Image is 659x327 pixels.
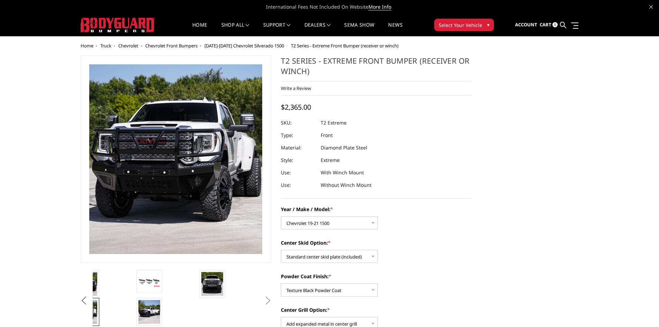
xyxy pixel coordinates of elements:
[281,85,311,91] a: Write a Review
[281,179,315,191] dt: Use:
[552,22,558,27] span: 0
[81,18,155,32] img: BODYGUARD BUMPERS
[540,16,558,34] a: Cart 0
[145,43,198,49] a: Chevrolet Front Bumpers
[281,55,472,81] h1: T2 Series - Extreme Front Bumper (receiver or winch)
[281,166,315,179] dt: Use:
[263,22,291,36] a: Support
[100,43,111,49] a: Truck
[118,43,138,49] a: Chevrolet
[192,22,207,36] a: Home
[291,43,399,49] span: T2 Series - Extreme Front Bumper (receiver or winch)
[204,43,284,49] a: [DATE]-[DATE] Chevrolet Silverado 1500
[281,273,472,280] label: Powder Coat Finish:
[368,3,391,10] a: More Info
[304,22,331,36] a: Dealers
[515,16,537,34] a: Account
[138,275,160,288] img: T2 Series - Extreme Front Bumper (receiver or winch)
[201,272,223,296] img: T2 Series - Extreme Front Bumper (receiver or winch)
[221,22,249,36] a: shop all
[344,22,374,36] a: SEMA Show
[540,21,551,28] span: Cart
[321,154,340,166] dd: Extreme
[138,300,160,324] img: T2 Series - Extreme Front Bumper (receiver or winch)
[281,154,315,166] dt: Style:
[439,21,482,29] span: Select Your Vehicle
[321,179,372,191] dd: Without Winch Mount
[263,296,273,306] button: Next
[487,21,489,28] span: ▾
[281,129,315,142] dt: Type:
[321,117,347,129] dd: T2 Extreme
[281,239,472,246] label: Center Skid Option:
[388,22,402,36] a: News
[321,166,364,179] dd: With Winch Mount
[434,19,494,31] button: Select Your Vehicle
[281,142,315,154] dt: Material:
[321,142,367,154] dd: Diamond Plate Steel
[281,117,315,129] dt: SKU:
[81,43,93,49] a: Home
[281,102,311,112] span: $2,365.00
[281,306,472,314] label: Center Grill Option:
[81,55,272,263] a: T2 Series - Extreme Front Bumper (receiver or winch)
[515,21,537,28] span: Account
[321,129,333,142] dd: Front
[281,206,472,213] label: Year / Make / Model:
[79,296,89,306] button: Previous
